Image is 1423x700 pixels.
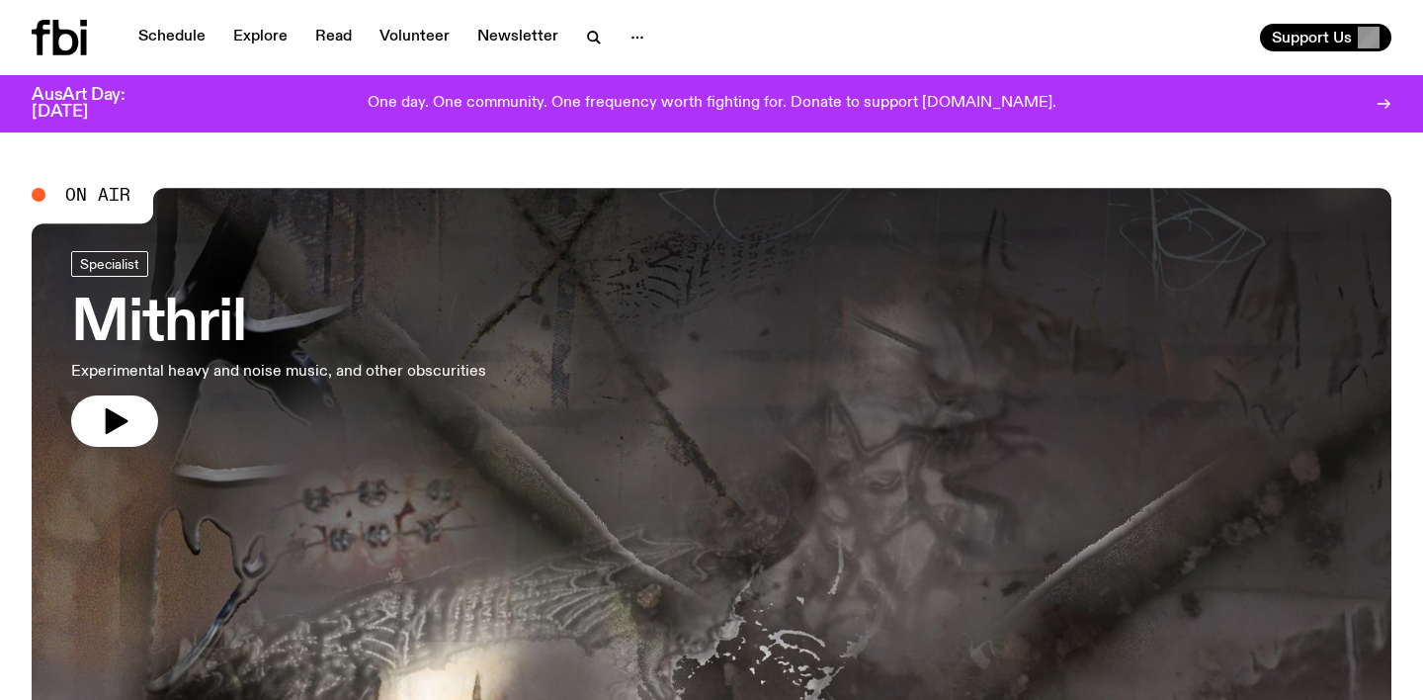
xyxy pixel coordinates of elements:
a: Newsletter [465,24,570,51]
h3: AusArt Day: [DATE] [32,87,158,121]
a: Specialist [71,251,148,277]
p: One day. One community. One frequency worth fighting for. Donate to support [DOMAIN_NAME]. [368,95,1056,113]
p: Experimental heavy and noise music, and other obscurities [71,360,486,384]
span: Specialist [80,256,139,271]
span: Support Us [1272,29,1352,46]
a: Read [303,24,364,51]
a: MithrilExperimental heavy and noise music, and other obscurities [71,251,486,447]
button: Support Us [1260,24,1391,51]
a: Volunteer [368,24,461,51]
a: Explore [221,24,299,51]
span: On Air [65,186,130,204]
a: Schedule [126,24,217,51]
h3: Mithril [71,297,486,352]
